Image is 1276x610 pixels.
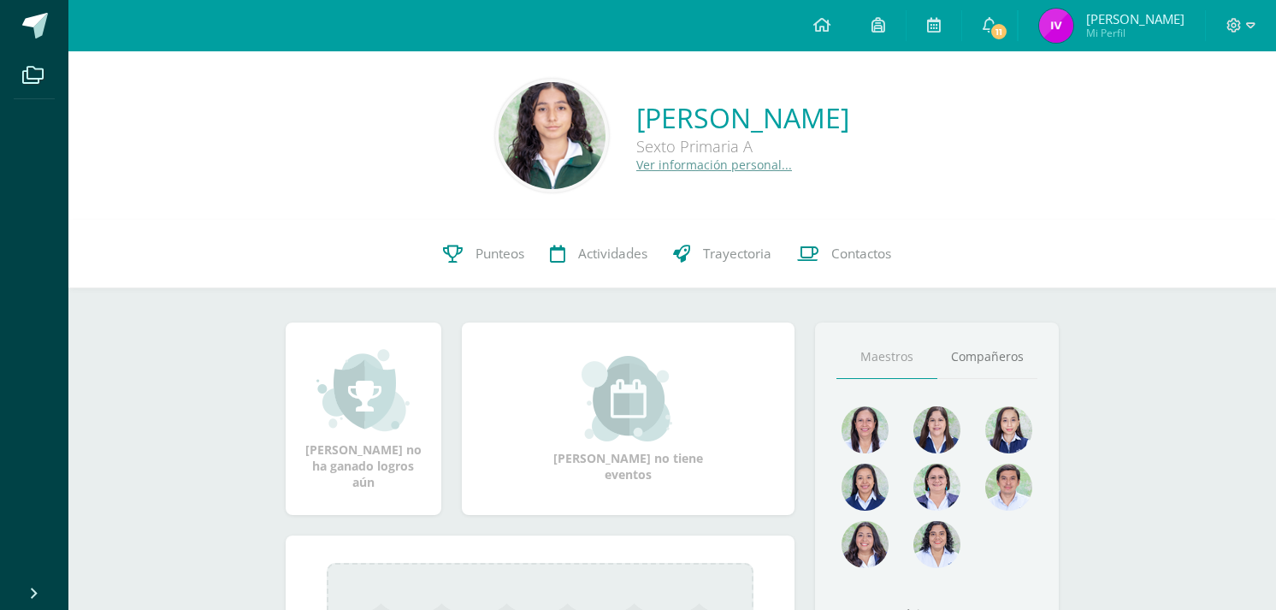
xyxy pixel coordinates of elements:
[842,521,889,568] img: 36a62958e634794b0cbff80e05315532.png
[831,245,891,263] span: Contactos
[660,220,784,288] a: Trayectoria
[303,347,424,490] div: [PERSON_NAME] no ha ganado logros aún
[316,347,410,433] img: achievement_small.png
[636,99,849,136] a: [PERSON_NAME]
[985,464,1032,511] img: f0af4734c025b990c12c69d07632b04a.png
[430,220,537,288] a: Punteos
[913,406,960,453] img: 622beff7da537a3f0b3c15e5b2b9eed9.png
[842,464,889,511] img: 6ddd1834028c492d783a9ed76c16c693.png
[499,82,606,189] img: 7d97b54776ac47dfabcdc0df5744d5cf.png
[842,406,889,453] img: 78f4197572b4db04b380d46154379998.png
[913,521,960,568] img: 74e021dbc1333a55a6a6352084f0f183.png
[836,335,937,379] a: Maestros
[636,136,849,157] div: Sexto Primaria A
[582,356,675,441] img: event_small.png
[985,406,1032,453] img: e0582db7cc524a9960c08d03de9ec803.png
[476,245,524,263] span: Punteos
[537,220,660,288] a: Actividades
[703,245,771,263] span: Trayectoria
[578,245,647,263] span: Actividades
[636,157,792,173] a: Ver información personal...
[1086,26,1184,40] span: Mi Perfil
[542,356,713,483] div: [PERSON_NAME] no tiene eventos
[1039,9,1073,43] img: 63131e9f9ecefa68a367872e9c6fe8c2.png
[913,464,960,511] img: 674848b92a8dd628d3cff977652c0a9e.png
[784,220,904,288] a: Contactos
[989,22,1008,41] span: 11
[1086,10,1184,27] span: [PERSON_NAME]
[937,335,1038,379] a: Compañeros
